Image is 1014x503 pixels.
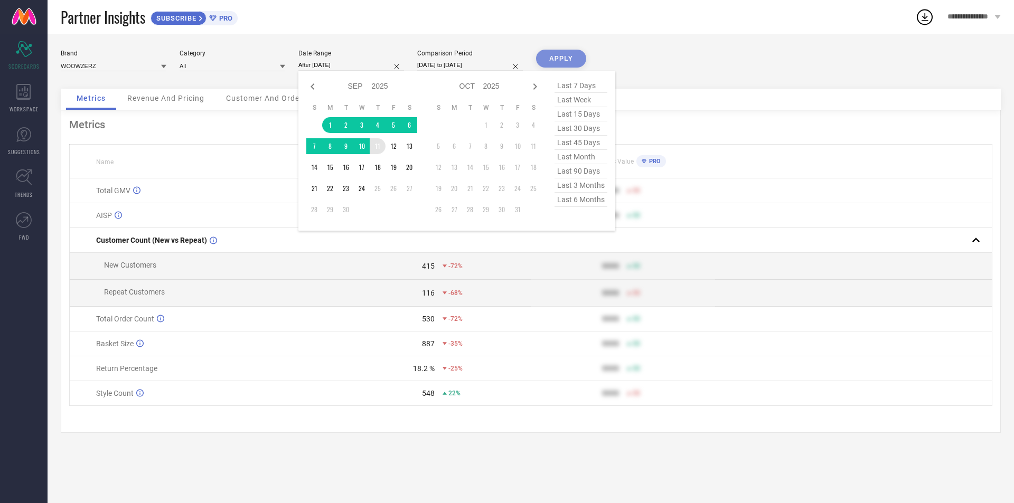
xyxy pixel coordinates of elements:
div: 9999 [602,364,619,373]
th: Saturday [525,103,541,112]
td: Sat Sep 27 2025 [401,181,417,196]
td: Mon Sep 29 2025 [322,202,338,217]
div: Comparison Period [417,50,523,57]
div: Date Range [298,50,404,57]
td: Sun Sep 14 2025 [306,159,322,175]
div: 9999 [602,262,619,270]
td: Fri Oct 24 2025 [510,181,525,196]
td: Thu Sep 25 2025 [370,181,386,196]
td: Wed Oct 29 2025 [478,202,494,217]
th: Tuesday [462,103,478,112]
td: Fri Sep 05 2025 [386,117,401,133]
span: last 30 days [555,121,607,136]
th: Tuesday [338,103,354,112]
td: Tue Sep 16 2025 [338,159,354,175]
td: Fri Sep 19 2025 [386,159,401,175]
td: Tue Oct 14 2025 [462,159,478,175]
td: Tue Sep 30 2025 [338,202,354,217]
td: Thu Oct 30 2025 [494,202,510,217]
span: last 15 days [555,107,607,121]
td: Fri Sep 12 2025 [386,138,401,154]
td: Tue Oct 21 2025 [462,181,478,196]
span: last month [555,150,607,164]
td: Sat Sep 06 2025 [401,117,417,133]
td: Wed Sep 10 2025 [354,138,370,154]
td: Mon Sep 01 2025 [322,117,338,133]
div: Category [180,50,285,57]
td: Mon Sep 22 2025 [322,181,338,196]
td: Wed Oct 08 2025 [478,138,494,154]
td: Thu Sep 04 2025 [370,117,386,133]
span: 50 [633,262,640,270]
td: Sat Oct 18 2025 [525,159,541,175]
span: -72% [448,315,463,322]
a: SUBSCRIBEPRO [151,8,238,25]
span: TRENDS [15,191,33,198]
td: Wed Sep 17 2025 [354,159,370,175]
td: Mon Sep 08 2025 [322,138,338,154]
td: Tue Sep 23 2025 [338,181,354,196]
td: Sat Oct 11 2025 [525,138,541,154]
span: -35% [448,340,463,347]
span: PRO [217,14,232,22]
th: Thursday [494,103,510,112]
span: Customer Count (New vs Repeat) [96,236,207,244]
td: Mon Oct 27 2025 [446,202,462,217]
td: Wed Oct 22 2025 [478,181,494,196]
span: Revenue And Pricing [127,94,204,102]
span: WORKSPACE [10,105,39,113]
td: Wed Sep 24 2025 [354,181,370,196]
span: -72% [448,262,463,270]
div: Next month [529,80,541,93]
span: Partner Insights [61,6,145,28]
div: 9999 [602,289,619,297]
div: Metrics [69,118,992,131]
span: 22% [448,390,461,397]
td: Wed Sep 03 2025 [354,117,370,133]
span: SUGGESTIONS [8,148,40,156]
div: 9999 [602,315,619,323]
span: Return Percentage [96,364,157,373]
td: Thu Sep 11 2025 [370,138,386,154]
th: Thursday [370,103,386,112]
td: Tue Oct 07 2025 [462,138,478,154]
div: 18.2 % [413,364,435,373]
td: Mon Oct 06 2025 [446,138,462,154]
span: Repeat Customers [104,288,165,296]
div: 116 [422,289,435,297]
span: FWD [19,233,29,241]
td: Tue Oct 28 2025 [462,202,478,217]
span: Metrics [77,94,106,102]
span: last 7 days [555,79,607,93]
th: Wednesday [478,103,494,112]
th: Saturday [401,103,417,112]
span: last 90 days [555,164,607,178]
span: SCORECARDS [8,62,40,70]
td: Thu Oct 16 2025 [494,159,510,175]
span: Name [96,158,114,166]
td: Mon Sep 15 2025 [322,159,338,175]
span: last 3 months [555,178,607,193]
span: 50 [633,390,640,397]
th: Sunday [306,103,322,112]
td: Mon Oct 13 2025 [446,159,462,175]
td: Sat Sep 13 2025 [401,138,417,154]
span: 50 [633,315,640,322]
span: last week [555,93,607,107]
td: Fri Oct 10 2025 [510,138,525,154]
td: Sun Sep 21 2025 [306,181,322,196]
span: 50 [633,340,640,347]
td: Tue Sep 09 2025 [338,138,354,154]
span: New Customers [104,261,156,269]
span: Style Count [96,389,134,397]
span: 50 [633,289,640,297]
span: -68% [448,289,463,297]
td: Fri Sep 26 2025 [386,181,401,196]
td: Wed Oct 01 2025 [478,117,494,133]
input: Select date range [298,60,404,71]
div: 530 [422,315,435,323]
td: Thu Sep 18 2025 [370,159,386,175]
div: Open download list [915,7,934,26]
div: 887 [422,339,435,348]
span: last 6 months [555,193,607,207]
